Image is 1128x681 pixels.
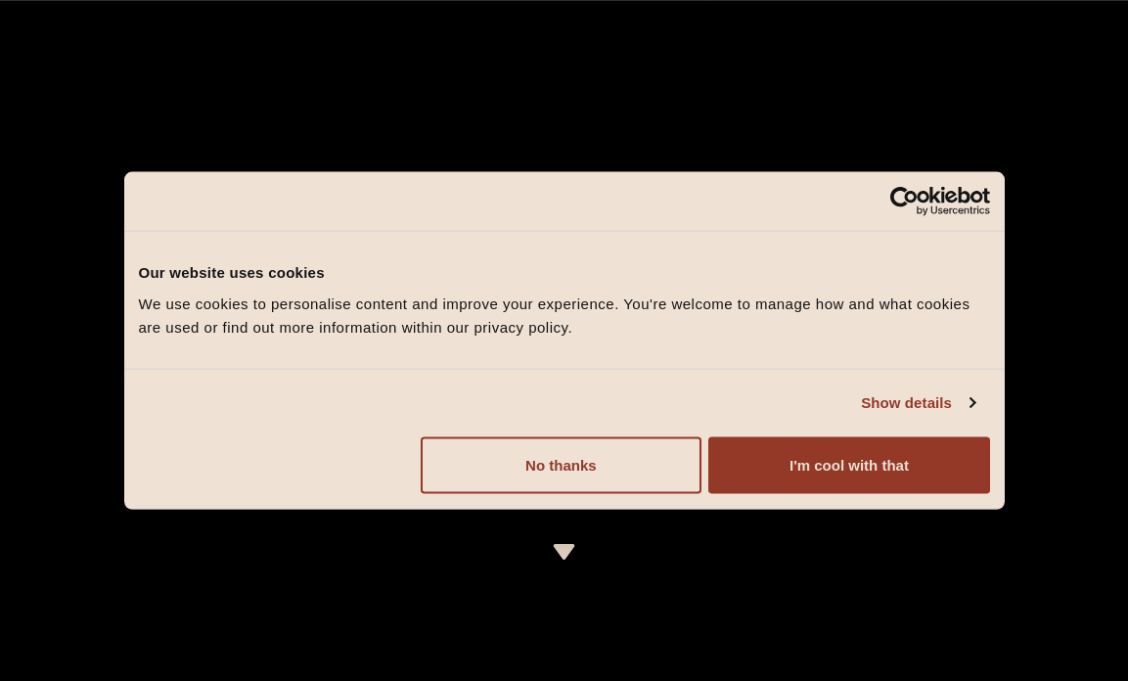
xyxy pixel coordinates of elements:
div: We use cookies to personalise content and improve your experience. You're welcome to manage how a... [139,292,990,339]
div: Our website uses cookies [139,261,990,285]
img: icon-dropdown-cream.svg [552,544,576,560]
a: Show details [861,391,974,415]
button: I'm cool with that [708,436,989,493]
a: Usercentrics Cookiebot - opens in a new window [819,187,990,216]
button: No thanks [421,436,701,493]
